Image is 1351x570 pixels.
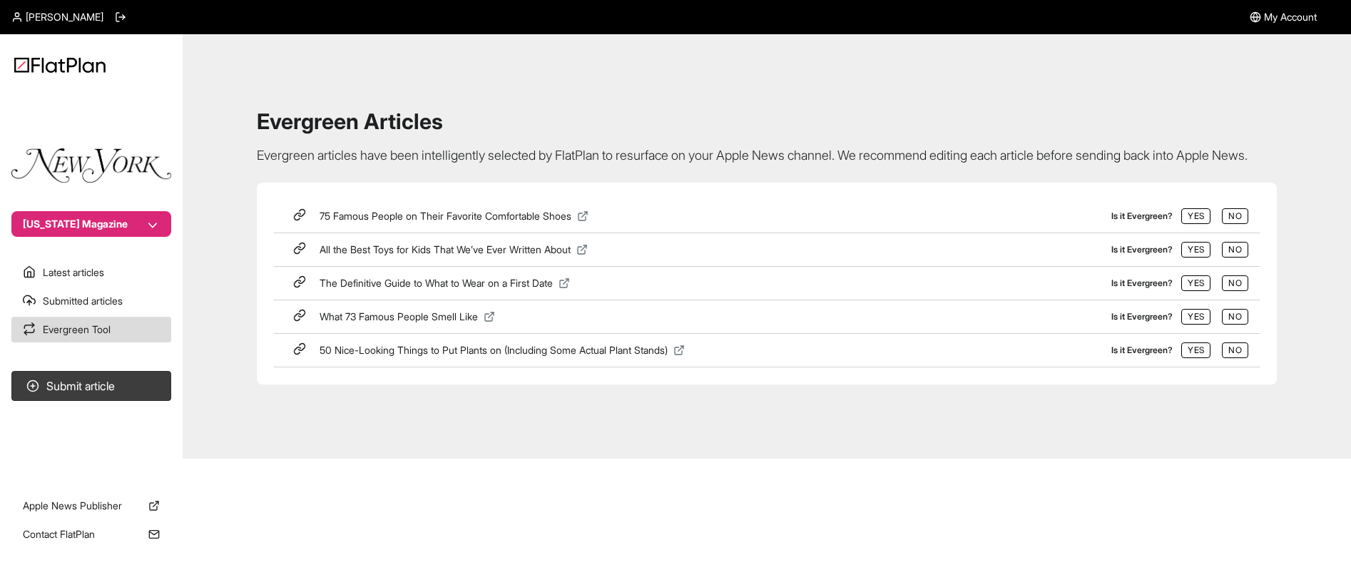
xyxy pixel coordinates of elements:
[11,288,171,314] a: Submitted articles
[1264,10,1317,24] span: My Account
[320,277,553,289] span: The Definitive Guide to What to Wear on a First Date
[1222,242,1248,258] button: No
[1111,279,1173,287] label: Is it Evergreen?
[1111,245,1173,254] label: Is it Evergreen?
[11,493,171,519] a: Apple News Publisher
[320,243,571,255] span: All the Best Toys for Kids That We’ve Ever Written About
[257,108,1277,134] h1: Evergreen Articles
[26,10,103,24] span: [PERSON_NAME]
[320,310,478,322] span: What 73 Famous People Smell Like
[11,10,103,24] a: [PERSON_NAME]
[14,57,106,73] img: Logo
[1181,342,1210,358] button: Yes
[11,521,171,547] a: Contact FlatPlan
[11,371,171,401] button: Submit article
[11,211,171,237] button: [US_STATE] Magazine
[1111,346,1173,355] label: Is it Evergreen?
[1181,242,1210,258] button: Yes
[1222,208,1248,224] button: No
[1111,212,1173,220] label: Is it Evergreen?
[1222,309,1248,325] button: No
[1222,342,1248,358] button: No
[1222,275,1248,291] button: No
[257,146,1277,166] p: Evergreen articles have been intelligently selected by FlatPlan to resurface on your Apple News c...
[320,344,668,356] span: 50 Nice-Looking Things to Put Plants on (Including Some Actual Plant Stands)
[11,317,171,342] a: Evergreen Tool
[11,148,171,183] img: Publication Logo
[320,210,571,222] span: 75 Famous People on Their Favorite Comfortable Shoes
[11,260,171,285] a: Latest articles
[1181,275,1210,291] button: Yes
[1181,208,1210,224] button: Yes
[1181,309,1210,325] button: Yes
[1111,312,1173,321] label: Is it Evergreen?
